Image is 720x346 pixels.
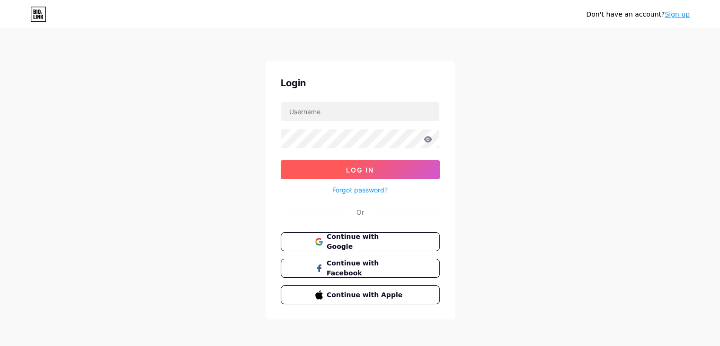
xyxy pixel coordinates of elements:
[327,258,405,278] span: Continue with Facebook
[665,10,690,18] a: Sign up
[346,166,374,174] span: Log In
[281,160,440,179] button: Log In
[281,76,440,90] div: Login
[332,185,388,195] a: Forgot password?
[281,259,440,278] button: Continue with Facebook
[356,207,364,217] div: Or
[281,285,440,304] button: Continue with Apple
[327,290,405,300] span: Continue with Apple
[586,9,690,19] div: Don't have an account?
[281,232,440,251] button: Continue with Google
[327,232,405,252] span: Continue with Google
[281,102,439,121] input: Username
